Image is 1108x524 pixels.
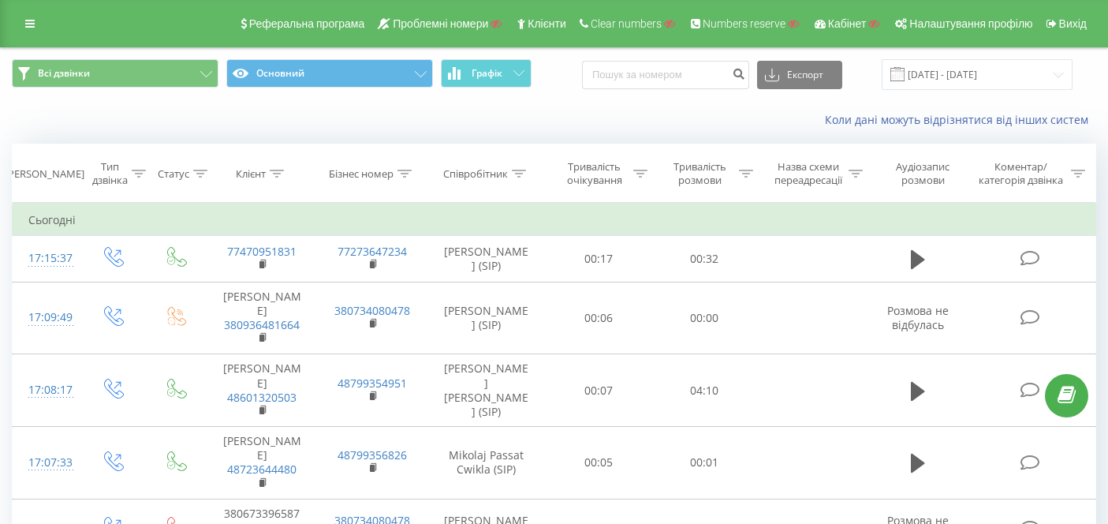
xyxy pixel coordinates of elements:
[13,204,1096,236] td: Сьогодні
[224,317,300,332] a: 380936481664
[651,354,757,427] td: 04:10
[545,236,651,282] td: 00:17
[12,59,218,88] button: Всі дзвінки
[28,447,64,478] div: 17:07:33
[757,61,842,89] button: Експорт
[825,112,1096,127] a: Коли дані можуть відрізнятися вiд інших систем
[28,302,64,333] div: 17:09:49
[338,447,407,462] a: 48799356826
[207,354,316,427] td: [PERSON_NAME]
[28,243,64,274] div: 17:15:37
[227,462,297,477] a: 48723644480
[545,354,651,427] td: 00:07
[158,167,189,181] div: Статус
[472,68,502,79] span: Графік
[651,427,757,500] td: 00:01
[28,375,64,406] div: 17:08:17
[227,390,297,405] a: 48601320503
[582,61,749,89] input: Пошук за номером
[651,236,757,282] td: 00:32
[560,160,629,187] div: Тривалість очікування
[92,160,128,187] div: Тип дзвінка
[591,17,662,30] span: Clear numbers
[393,17,488,30] span: Проблемні номери
[427,427,545,500] td: Mikolaj Passat Cwikla (SIP)
[227,244,297,259] a: 77470951831
[975,160,1067,187] div: Коментар/категорія дзвінка
[909,17,1032,30] span: Налаштування профілю
[207,282,316,354] td: [PERSON_NAME]
[427,282,545,354] td: [PERSON_NAME] (SIP)
[249,17,365,30] span: Реферальна програма
[441,59,532,88] button: Графік
[666,160,735,187] div: Тривалість розмови
[651,282,757,354] td: 00:00
[338,376,407,391] a: 48799354951
[828,17,867,30] span: Кабінет
[38,67,90,80] span: Всі дзвінки
[771,160,845,187] div: Назва схеми переадресації
[427,236,545,282] td: [PERSON_NAME] (SIP)
[545,282,651,354] td: 00:06
[5,167,84,181] div: [PERSON_NAME]
[236,167,266,181] div: Клієнт
[207,427,316,500] td: [PERSON_NAME]
[887,303,949,332] span: Розмова не відбулась
[881,160,964,187] div: Аудіозапис розмови
[528,17,566,30] span: Клієнти
[427,354,545,427] td: [PERSON_NAME] [PERSON_NAME] (SIP)
[703,17,785,30] span: Numbers reserve
[329,167,394,181] div: Бізнес номер
[545,427,651,500] td: 00:05
[334,303,410,318] a: 380734080478
[443,167,508,181] div: Співробітник
[226,59,433,88] button: Основний
[338,244,407,259] a: 77273647234
[1059,17,1087,30] span: Вихід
